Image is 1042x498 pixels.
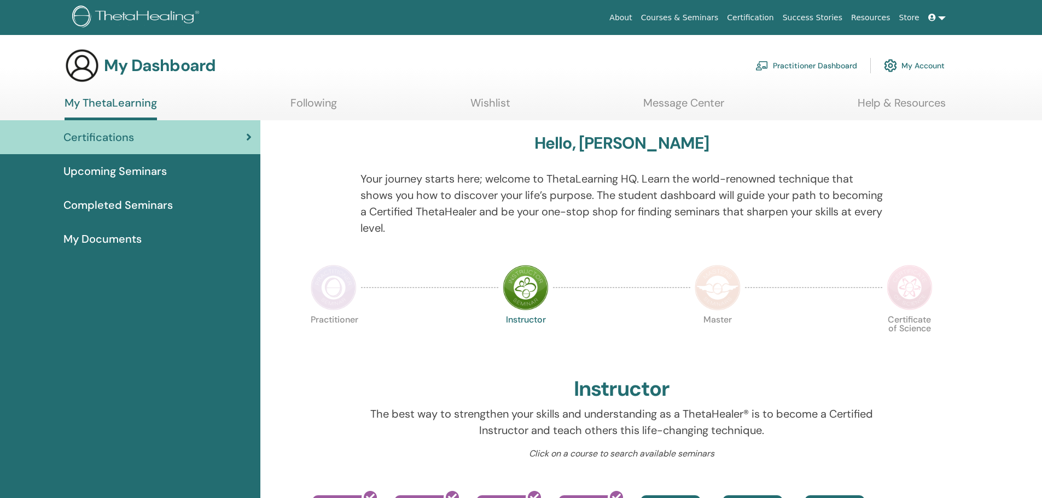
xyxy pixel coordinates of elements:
[887,315,933,361] p: Certificate of Science
[847,8,895,28] a: Resources
[755,54,857,78] a: Practitioner Dashboard
[470,96,510,118] a: Wishlist
[503,265,549,310] img: Instructor
[65,96,157,120] a: My ThetaLearning
[884,56,897,75] img: cog.svg
[65,48,100,83] img: generic-user-icon.jpg
[360,171,883,236] p: Your journey starts here; welcome to ThetaLearning HQ. Learn the world-renowned technique that sh...
[72,5,203,30] img: logo.png
[63,231,142,247] span: My Documents
[63,197,173,213] span: Completed Seminars
[360,447,883,460] p: Click on a course to search available seminars
[643,96,724,118] a: Message Center
[637,8,723,28] a: Courses & Seminars
[723,8,778,28] a: Certification
[63,129,134,145] span: Certifications
[695,265,741,310] img: Master
[104,56,216,75] h3: My Dashboard
[503,315,549,361] p: Instructor
[574,377,670,402] h2: Instructor
[311,265,357,310] img: Practitioner
[63,163,167,179] span: Upcoming Seminars
[895,8,924,28] a: Store
[755,61,769,71] img: chalkboard-teacher.svg
[778,8,847,28] a: Success Stories
[605,8,636,28] a: About
[858,96,946,118] a: Help & Resources
[360,406,883,438] p: The best way to strengthen your skills and understanding as a ThetaHealer® is to become a Certifi...
[695,315,741,361] p: Master
[534,133,709,153] h3: Hello, [PERSON_NAME]
[887,265,933,310] img: Certificate of Science
[884,54,945,78] a: My Account
[311,315,357,361] p: Practitioner
[290,96,337,118] a: Following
